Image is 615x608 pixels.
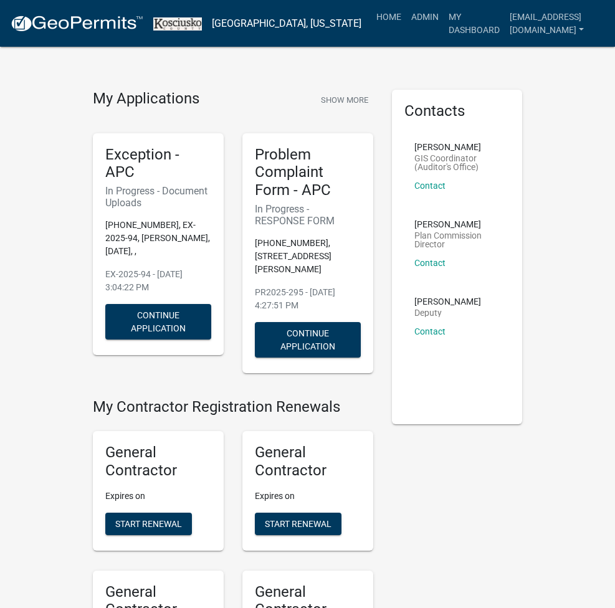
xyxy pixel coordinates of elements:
[105,513,192,535] button: Start Renewal
[414,326,446,336] a: Contact
[93,398,373,416] h4: My Contractor Registration Renewals
[255,322,361,358] button: Continue Application
[414,297,481,306] p: [PERSON_NAME]
[414,220,500,229] p: [PERSON_NAME]
[414,308,481,317] p: Deputy
[153,17,202,31] img: Kosciusko County, Indiana
[212,13,361,34] a: [GEOGRAPHIC_DATA], [US_STATE]
[93,90,199,108] h4: My Applications
[105,185,211,209] h6: In Progress - Document Uploads
[105,490,211,503] p: Expires on
[105,444,211,480] h5: General Contractor
[444,5,505,42] a: My Dashboard
[255,513,341,535] button: Start Renewal
[414,231,500,249] p: Plan Commission Director
[255,286,361,312] p: PR2025-295 - [DATE] 4:27:51 PM
[316,90,373,110] button: Show More
[105,146,211,182] h5: Exception - APC
[105,268,211,294] p: EX-2025-94 - [DATE] 3:04:22 PM
[105,304,211,340] button: Continue Application
[255,146,361,199] h5: Problem Complaint Form - APC
[255,203,361,227] h6: In Progress - RESPONSE FORM
[414,258,446,268] a: Contact
[404,102,510,120] h5: Contacts
[414,181,446,191] a: Contact
[105,219,211,258] p: [PHONE_NUMBER], EX-2025-94, [PERSON_NAME], [DATE], ,
[414,154,500,171] p: GIS Coordinator (Auditor's Office)
[371,5,406,29] a: Home
[255,237,361,276] p: [PHONE_NUMBER], [STREET_ADDRESS][PERSON_NAME]
[406,5,444,29] a: Admin
[414,143,500,151] p: [PERSON_NAME]
[115,518,182,528] span: Start Renewal
[505,5,605,42] a: [EMAIL_ADDRESS][DOMAIN_NAME]
[265,518,331,528] span: Start Renewal
[255,444,361,480] h5: General Contractor
[255,490,361,503] p: Expires on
